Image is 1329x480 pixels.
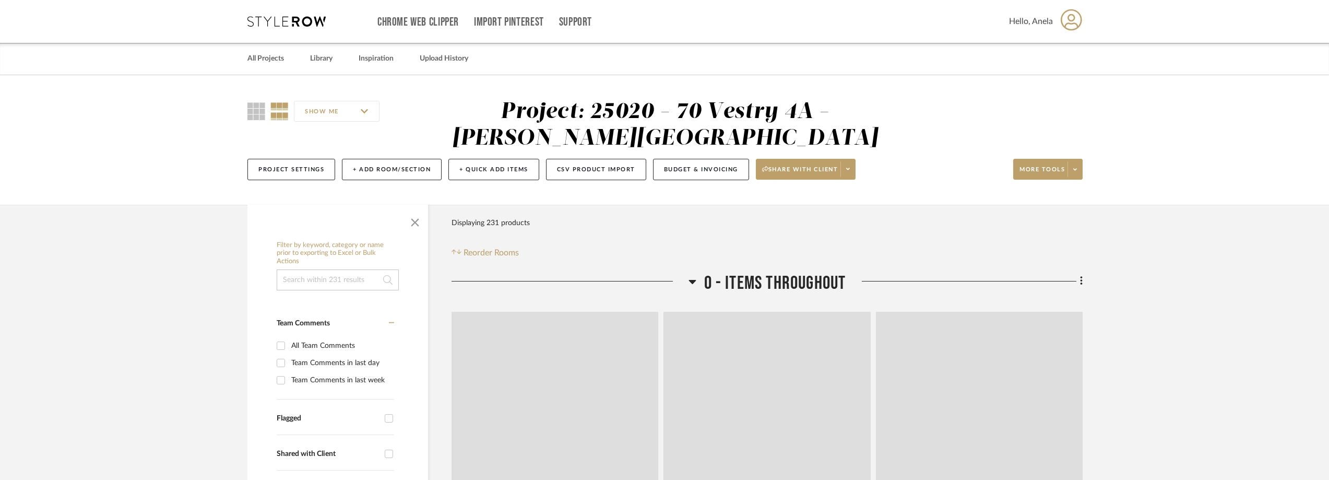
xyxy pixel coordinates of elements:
a: Import Pinterest [474,18,544,27]
button: More tools [1013,159,1083,180]
button: + Add Room/Section [342,159,442,180]
span: 0 - Items Throughout [704,272,846,295]
div: Team Comments in last day [291,355,391,371]
a: Chrome Web Clipper [377,18,459,27]
div: Flagged [277,414,379,423]
a: All Projects [247,52,284,66]
button: Budget & Invoicing [653,159,749,180]
a: Library [310,52,333,66]
span: Hello, Anela [1009,15,1053,28]
button: Reorder Rooms [452,247,519,259]
button: + Quick Add Items [448,159,539,180]
div: All Team Comments [291,337,391,354]
button: CSV Product Import [546,159,646,180]
a: Inspiration [359,52,394,66]
button: Project Settings [247,159,335,180]
div: Project: 25020 - 70 Vestry 4A - [PERSON_NAME][GEOGRAPHIC_DATA] [452,101,879,149]
button: Close [405,210,425,231]
div: Shared with Client [277,450,379,459]
span: Team Comments [277,320,330,327]
button: Share with client [756,159,856,180]
input: Search within 231 results [277,270,399,290]
div: Team Comments in last week [291,372,391,389]
h6: Filter by keyword, category or name prior to exporting to Excel or Bulk Actions [277,241,399,266]
a: Upload History [420,52,468,66]
span: Reorder Rooms [464,247,519,259]
span: More tools [1019,166,1065,181]
a: Support [559,18,592,27]
div: Displaying 231 products [452,213,530,233]
span: Share with client [762,166,838,181]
